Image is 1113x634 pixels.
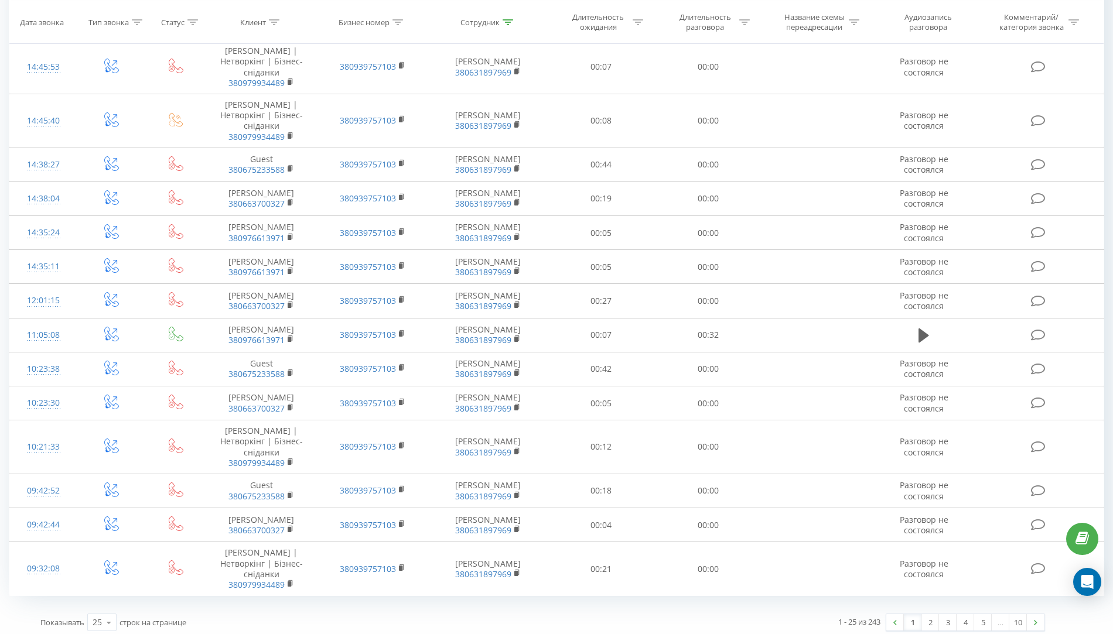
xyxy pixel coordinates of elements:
[455,447,511,458] a: 380631897969
[655,508,762,542] td: 00:00
[206,216,317,250] td: [PERSON_NAME]
[206,181,317,215] td: [PERSON_NAME]
[455,67,511,78] a: 380631897969
[428,352,548,386] td: [PERSON_NAME]
[655,352,762,386] td: 00:00
[838,616,880,628] div: 1 - 25 из 243
[900,187,948,209] span: Разговор не состоялся
[206,542,317,596] td: [PERSON_NAME] | Нетворкінг | Бізнес-сніданки
[655,40,762,94] td: 00:00
[548,542,654,596] td: 00:21
[428,94,548,148] td: [PERSON_NAME]
[206,148,317,181] td: Guest
[228,266,285,277] a: 380976613971
[548,181,654,215] td: 00:19
[548,148,654,181] td: 00:44
[428,284,548,318] td: [PERSON_NAME]
[340,519,396,530] a: 380939757103
[900,436,948,457] span: Разговор не состоялся
[567,12,630,32] div: Длительность ожидания
[228,131,285,142] a: 380979934489
[206,352,317,386] td: Guest
[548,250,654,284] td: 00:05
[120,617,186,628] span: строк на странице
[21,187,66,210] div: 14:38:04
[428,318,548,352] td: [PERSON_NAME]
[455,525,511,536] a: 380631897969
[655,94,762,148] td: 00:00
[21,436,66,458] div: 10:21:33
[674,12,736,32] div: Длительность разговора
[900,358,948,379] span: Разговор не состоялся
[21,289,66,312] div: 12:01:15
[21,221,66,244] div: 14:35:24
[548,386,654,420] td: 00:05
[206,508,317,542] td: [PERSON_NAME]
[228,579,285,590] a: 380979934489
[21,479,66,502] div: 09:42:52
[455,568,511,580] a: 380631897969
[21,392,66,414] div: 10:23:30
[428,508,548,542] td: [PERSON_NAME]
[340,295,396,306] a: 380939757103
[460,17,500,27] div: Сотрудник
[340,363,396,374] a: 380939757103
[340,61,396,72] a: 380939757103
[655,284,762,318] td: 00:00
[655,216,762,250] td: 00:00
[21,255,66,278] div: 14:35:11
[1009,614,1027,630] a: 10
[900,221,948,243] span: Разговор не состоялся
[228,164,285,175] a: 380675233588
[228,525,285,536] a: 380663700327
[455,266,511,277] a: 380631897969
[428,216,548,250] td: [PERSON_NAME]
[228,77,285,88] a: 380979934489
[428,386,548,420] td: [PERSON_NAME]
[228,232,285,244] a: 380976613971
[228,403,285,414] a: 380663700327
[428,181,548,215] td: [PERSON_NAME]
[228,491,285,502] a: 380675233588
[21,557,66,580] div: 09:32:08
[206,420,317,474] td: [PERSON_NAME] | Нетворкінг | Бізнес-сніданки
[455,198,511,209] a: 380631897969
[997,12,1066,32] div: Комментарий/категория звонка
[340,115,396,126] a: 380939757103
[900,109,948,131] span: Разговор не состоялся
[340,159,396,170] a: 380939757103
[340,227,396,238] a: 380939757103
[228,198,285,209] a: 380663700327
[655,250,762,284] td: 00:00
[161,17,185,27] div: Статус
[1073,568,1101,596] div: Open Intercom Messenger
[21,153,66,176] div: 14:38:27
[228,300,285,311] a: 380663700327
[548,40,654,94] td: 00:07
[206,386,317,420] td: [PERSON_NAME]
[548,420,654,474] td: 00:12
[21,56,66,78] div: 14:45:53
[206,474,317,508] td: Guest
[655,474,762,508] td: 00:00
[455,232,511,244] a: 380631897969
[904,614,921,630] a: 1
[428,474,548,508] td: [PERSON_NAME]
[900,290,948,311] span: Разговор не состоялся
[655,148,762,181] td: 00:00
[900,153,948,175] span: Разговор не состоялся
[655,420,762,474] td: 00:00
[340,397,396,409] a: 380939757103
[548,352,654,386] td: 00:42
[548,216,654,250] td: 00:05
[890,12,966,32] div: Аудиозапись разговора
[974,614,992,630] a: 5
[900,256,948,277] span: Разговор не состоялся
[228,457,285,468] a: 380979934489
[21,109,66,132] div: 14:45:40
[428,148,548,181] td: [PERSON_NAME]
[900,558,948,580] span: Разговор не состоялся
[206,40,317,94] td: [PERSON_NAME] | Нетворкінг | Бізнес-сніданки
[548,284,654,318] td: 00:27
[340,193,396,204] a: 380939757103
